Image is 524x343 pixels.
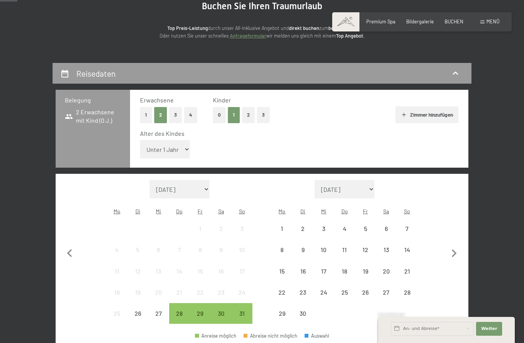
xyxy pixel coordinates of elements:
div: 6 [377,226,396,245]
div: Sat Aug 02 2025 [211,218,231,239]
div: Anreise nicht möglich [107,303,127,324]
div: Tue Aug 12 2025 [127,261,148,281]
span: Schnellanfrage [378,312,405,317]
span: Buchen Sie Ihren Traumurlaub [202,1,322,12]
div: Anreise nicht möglich [272,239,292,260]
p: durch unser All-inklusive Angebot und zum ! Oder nutzen Sie unser schnelles wir melden uns gleich... [109,24,415,40]
div: Wed Aug 13 2025 [148,261,169,281]
div: Anreise nicht möglich [211,261,231,281]
div: Wed Aug 20 2025 [148,282,169,303]
div: Anreise nicht möglich [127,261,148,281]
div: 4 [335,226,354,245]
div: Anreise möglich [190,303,211,324]
div: 14 [170,268,189,287]
div: Tue Aug 05 2025 [127,239,148,260]
div: Anreise nicht möglich [397,282,417,303]
div: Thu Sep 11 2025 [334,239,355,260]
div: Mon Aug 11 2025 [107,261,127,281]
div: Wed Sep 03 2025 [313,218,334,239]
div: 30 [293,310,313,330]
div: Anreise nicht möglich [231,282,252,303]
div: 14 [397,247,417,266]
abbr: Mittwoch [156,208,161,214]
div: Anreise möglich [169,303,190,324]
div: Fri Aug 15 2025 [190,261,211,281]
div: Tue Sep 23 2025 [293,282,313,303]
div: Anreise nicht möglich [376,218,397,239]
div: Anreise möglich [195,333,236,338]
div: Thu Aug 14 2025 [169,261,190,281]
abbr: Sonntag [404,208,410,214]
div: 29 [272,310,292,330]
button: 1 [140,107,152,123]
span: Menü [486,18,499,25]
span: Premium Spa [366,18,395,25]
div: 11 [335,247,354,266]
div: Anreise möglich [231,303,252,324]
span: Bildergalerie [406,18,434,25]
div: 31 [232,310,251,330]
div: 10 [232,247,251,266]
div: Anreise nicht möglich [107,239,127,260]
div: Anreise nicht möglich [355,218,376,239]
div: Anreise nicht möglich [272,261,292,281]
div: Sat Sep 13 2025 [376,239,397,260]
div: Anreise nicht möglich [231,239,252,260]
button: 2 [154,107,167,123]
div: Anreise nicht möglich [334,239,355,260]
abbr: Dienstag [300,208,305,214]
div: Mon Sep 08 2025 [272,239,292,260]
abbr: Donnerstag [341,208,348,214]
div: Anreise nicht möglich [293,282,313,303]
button: Nächster Monat [446,180,462,324]
div: Anreise nicht möglich [148,303,169,324]
div: Mon Sep 15 2025 [272,261,292,281]
div: Alter des Kindes [140,129,452,138]
div: Auswahl [305,333,329,338]
div: Fri Sep 19 2025 [355,261,376,281]
button: Weiter [476,322,502,336]
div: Sat Sep 20 2025 [376,261,397,281]
button: 3 [257,107,270,123]
div: 18 [107,289,127,308]
div: Fri Aug 08 2025 [190,239,211,260]
div: 16 [293,268,313,287]
button: Zimmer hinzufügen [395,106,458,123]
div: Tue Sep 02 2025 [293,218,313,239]
div: 10 [314,247,333,266]
div: Wed Aug 27 2025 [148,303,169,324]
div: 2 [293,226,313,245]
div: Mon Sep 22 2025 [272,282,292,303]
div: Tue Sep 16 2025 [293,261,313,281]
div: 13 [377,247,396,266]
button: 0 [213,107,226,123]
abbr: Freitag [363,208,368,214]
div: 9 [293,247,313,266]
div: Sun Sep 14 2025 [397,239,417,260]
abbr: Samstag [383,208,389,214]
button: 2 [242,107,255,123]
div: Anreise nicht möglich [334,261,355,281]
div: Anreise nicht möglich [107,261,127,281]
div: Anreise nicht möglich [272,303,292,324]
div: 5 [128,247,147,266]
div: Anreise nicht möglich [148,261,169,281]
div: Thu Aug 07 2025 [169,239,190,260]
div: 22 [191,289,210,308]
div: 12 [128,268,147,287]
div: 13 [149,268,168,287]
div: Fri Sep 05 2025 [355,218,376,239]
div: Anreise nicht möglich [169,239,190,260]
button: Vorheriger Monat [62,180,78,324]
div: Anreise nicht möglich [355,282,376,303]
div: 9 [211,247,231,266]
div: Mon Aug 18 2025 [107,282,127,303]
div: Anreise nicht möglich [334,282,355,303]
abbr: Mittwoch [321,208,326,214]
div: 21 [397,268,417,287]
div: 26 [356,289,375,308]
div: Wed Sep 24 2025 [313,282,334,303]
div: 4 [107,247,127,266]
div: Anreise nicht möglich [293,218,313,239]
div: Anreise nicht möglich [313,218,334,239]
